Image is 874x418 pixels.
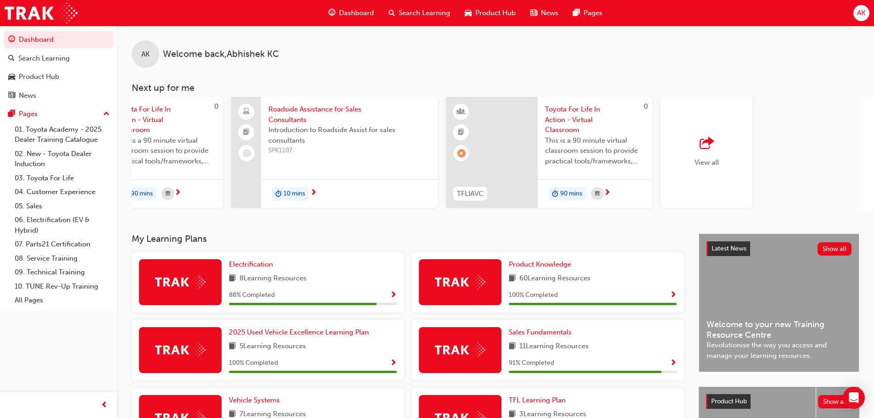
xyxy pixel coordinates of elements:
div: Search Learning [18,53,70,64]
a: Latest NewsShow allWelcome to your new Training Resource CentreRevolutionise the way you access a... [699,234,859,372]
span: calendar-icon [166,188,170,200]
button: Show all [818,395,852,408]
span: car-icon [465,7,472,19]
img: Trak [435,275,485,289]
a: Electrification [229,259,277,270]
span: Sales Fundamentals [509,328,572,336]
span: 90 mins [560,189,582,199]
a: 06. Electrification (EV & Hybrid) [11,213,113,237]
a: 2025 Used Vehicle Excellence Learning Plan [229,327,373,338]
span: 60 Learning Resources [519,273,590,284]
button: Show all [818,242,852,256]
span: 100 % Completed [509,290,558,301]
span: Show Progress [670,291,677,300]
span: pages-icon [8,110,15,118]
span: Revolutionise the way you access and manage your learning resources. [707,340,852,361]
span: Vehicle Systems [229,396,280,404]
button: Show Progress [390,357,397,369]
div: News [19,90,36,101]
div: Open Intercom Messenger [843,387,865,409]
img: Trak [5,3,78,23]
span: outbound-icon [700,137,713,150]
span: car-icon [8,73,15,81]
div: Product Hub [19,72,59,82]
span: Show Progress [670,359,677,368]
img: Trak [155,275,206,289]
a: 03. Toyota For Life [11,171,113,185]
span: Product Knowledge [509,260,571,268]
span: News [541,8,558,18]
span: 100 % Completed [229,358,278,368]
button: View all [661,97,867,212]
span: TFLIAVC [457,189,484,199]
a: 01. Toyota Academy - 2025 Dealer Training Catalogue [11,123,113,147]
span: learningRecordVerb_ABSENT-icon [457,149,466,157]
span: duration-icon [552,188,558,200]
button: AK [853,5,869,21]
a: Product Hub [4,68,113,85]
span: guage-icon [8,36,15,44]
span: Show Progress [390,291,397,300]
span: calendar-icon [595,188,600,200]
a: Search Learning [4,50,113,67]
span: Welcome to your new Training Resource Centre [707,319,852,340]
span: This is a 90 minute virtual classroom session to provide practical tools/frameworks, behaviours a... [116,135,216,167]
span: guage-icon [328,7,335,19]
span: SPK1107 [268,145,430,156]
span: TFL Learning Plan [509,396,566,404]
button: Show Progress [390,290,397,301]
a: All Pages [11,293,113,307]
span: 91 % Completed [509,358,554,368]
a: Product Knowledge [509,259,575,270]
span: laptop-icon [243,106,250,118]
span: learningResourceType_INSTRUCTOR_LED-icon [458,106,464,118]
a: 10. TUNE Rev-Up Training [11,279,113,294]
span: Search Learning [399,8,450,18]
a: Dashboard [4,31,113,48]
a: news-iconNews [523,4,566,22]
span: book-icon [509,341,516,352]
h3: Next up for me [117,83,874,93]
span: Product Hub [711,397,747,405]
a: 08. Service Training [11,251,113,266]
span: Electrification [229,260,273,268]
span: Toyota For Life In Action - Virtual Classroom [116,104,216,135]
span: This is a 90 minute virtual classroom session to provide practical tools/frameworks, behaviours a... [545,135,645,167]
span: Toyota For Life In Action - Virtual Classroom [545,104,645,135]
span: 0 [644,102,648,111]
span: Roadside Assistance for Sales Consultants [268,104,430,125]
a: Latest NewsShow all [707,241,852,256]
a: search-iconSearch Learning [381,4,457,22]
a: 05. Sales [11,199,113,213]
span: next-icon [310,189,317,197]
a: Product HubShow all [706,394,852,409]
span: AK [141,49,150,60]
span: 8 Learning Resources [239,273,306,284]
span: Product Hub [475,8,516,18]
span: Latest News [712,245,746,252]
a: Roadside Assistance for Sales ConsultantsIntroduction to Roadside Assist for sales consultantsSPK... [231,97,438,208]
a: Sales Fundamentals [509,327,575,338]
a: 04. Customer Experience [11,185,113,199]
a: pages-iconPages [566,4,610,22]
a: 02. New - Toyota Dealer Induction [11,147,113,171]
span: Introduction to Roadside Assist for sales consultants [268,125,430,145]
img: Trak [435,343,485,357]
span: 90 mins [131,189,153,199]
a: 0TFLIAVCToyota For Life In Action - Virtual ClassroomThis is a 90 minute virtual classroom sessio... [446,97,652,208]
span: duration-icon [275,188,282,200]
span: next-icon [604,189,611,197]
span: 0 [214,102,218,111]
a: car-iconProduct Hub [457,4,523,22]
h3: My Learning Plans [132,234,684,244]
span: View all [695,158,719,167]
img: Trak [155,343,206,357]
span: 88 % Completed [229,290,275,301]
span: up-icon [103,108,110,120]
button: Show Progress [670,357,677,369]
span: Welcome back , Abhishek KC [163,49,279,60]
a: News [4,87,113,104]
a: TFL Learning Plan [509,395,569,406]
span: book-icon [229,341,236,352]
